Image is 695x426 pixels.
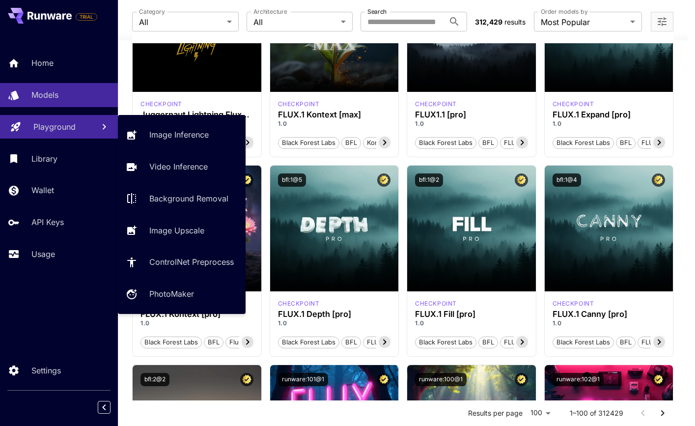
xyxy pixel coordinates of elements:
p: checkpoint [140,100,182,109]
span: FLUX.1 Depth [pro] [363,338,428,347]
div: fluxpro [415,299,457,308]
h3: FLUX.1 Kontext [pro] [140,310,253,319]
h3: Juggernaut Lightning Flux by RunDiffusion [140,110,253,119]
div: Collapse sidebar [105,398,118,416]
p: 1.0 [553,319,666,328]
span: BFL [616,338,635,347]
button: Certified Model – Vetted for best performance and includes a commercial license. [515,373,528,386]
h3: FLUX.1 Canny [pro] [553,310,666,319]
button: Collapse sidebar [98,401,111,414]
p: Playground [33,121,76,133]
p: Models [31,89,58,101]
div: fluxpro [278,299,320,308]
button: Certified Model – Vetted for best performance and includes a commercial license. [377,373,390,386]
h3: FLUX.1 Expand [pro] [553,110,666,119]
span: Black Forest Labs [553,338,613,347]
button: bfl:1@2 [415,173,443,187]
span: TRIAL [76,13,97,21]
button: Certified Model – Vetted for best performance and includes a commercial license. [240,173,253,187]
p: 1.0 [415,119,528,128]
p: ControlNet Preprocess [149,256,234,268]
p: 1–100 of 312429 [570,408,623,418]
span: Black Forest Labs [416,338,476,347]
span: FLUX.1 Fill [pro] [500,338,556,347]
div: fluxpro [553,100,594,109]
p: 1.0 [278,319,391,328]
p: 1.0 [278,119,391,128]
span: BFL [616,138,635,148]
p: Settings [31,365,61,376]
div: FLUX1.1 [pro] [415,110,528,119]
span: BFL [479,338,498,347]
button: Open more filters [656,16,668,28]
button: runware:101@1 [278,373,328,386]
span: Kontext [363,138,393,148]
p: checkpoint [553,100,594,109]
span: Black Forest Labs [416,138,476,148]
button: bfl:2@2 [140,373,169,386]
p: API Keys [31,216,64,228]
span: All [139,16,223,28]
p: Home [31,57,54,69]
button: Go to next page [653,403,672,423]
h3: FLUX.1 Depth [pro] [278,310,391,319]
p: checkpoint [278,100,320,109]
span: BFL [342,338,361,347]
span: FLUX1.1 [pro] [500,138,548,148]
span: All [253,16,337,28]
a: PhotoMaker [118,282,246,306]
p: Background Removal [149,193,228,204]
button: Certified Model – Vetted for best performance and includes a commercial license. [515,173,528,187]
p: checkpoint [415,100,457,109]
p: checkpoint [278,299,320,308]
button: Certified Model – Vetted for best performance and includes a commercial license. [652,173,665,187]
p: 1.0 [553,119,666,128]
p: 1.0 [140,319,253,328]
p: Image Upscale [149,225,204,236]
p: Video Inference [149,161,208,172]
span: Black Forest Labs [278,338,339,347]
a: Image Inference [118,123,246,147]
div: 100 [527,406,554,420]
p: Image Inference [149,129,209,141]
label: Search [367,7,387,16]
label: Category [139,7,165,16]
span: 312,429 [475,18,502,26]
p: PhotoMaker [149,288,194,300]
button: Certified Model – Vetted for best performance and includes a commercial license. [240,373,253,386]
a: Background Removal [118,187,246,211]
button: runware:100@1 [415,373,467,386]
p: checkpoint [415,299,457,308]
h3: FLUX.1 Fill [pro] [415,310,528,319]
button: runware:102@1 [553,373,604,386]
span: Most Popular [541,16,626,28]
button: bfl:1@4 [553,173,581,187]
span: Black Forest Labs [141,338,201,347]
span: BFL [479,138,498,148]
p: Wallet [31,184,54,196]
button: Certified Model – Vetted for best performance and includes a commercial license. [652,373,665,386]
span: BFL [342,138,361,148]
a: Video Inference [118,155,246,179]
label: Architecture [253,7,287,16]
button: bfl:1@5 [278,173,306,187]
div: FLUX.1 Kontext [max] [278,100,320,109]
h3: FLUX.1 Kontext [max] [278,110,391,119]
div: fluxpro [553,299,594,308]
span: results [504,18,526,26]
button: Certified Model – Vetted for best performance and includes a commercial license. [377,173,390,187]
a: Image Upscale [118,218,246,242]
div: fluxpro [415,100,457,109]
p: Results per page [468,408,523,418]
span: Flux Kontext [226,338,271,347]
span: Add your payment card to enable full platform functionality. [76,11,97,23]
span: Black Forest Labs [278,138,339,148]
p: checkpoint [553,299,594,308]
span: Black Forest Labs [553,138,613,148]
a: ControlNet Preprocess [118,250,246,274]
